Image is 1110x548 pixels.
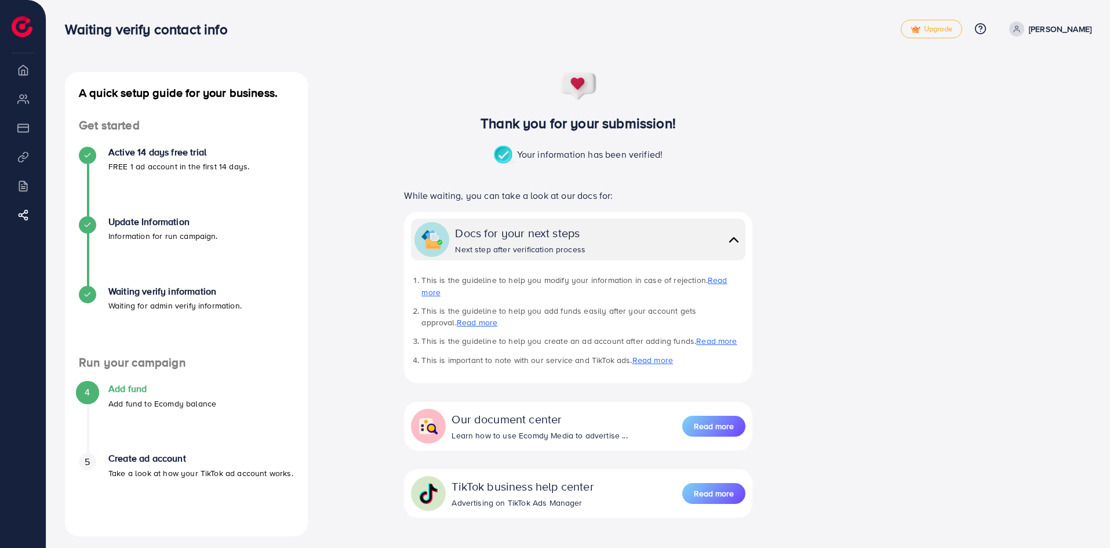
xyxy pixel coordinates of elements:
[682,415,745,438] a: Read more
[108,159,249,173] p: FREE 1 ad account in the first 14 days.
[457,317,497,328] a: Read more
[632,354,673,366] a: Read more
[901,20,962,38] a: tickUpgrade
[65,383,308,453] li: Add fund
[452,411,627,427] div: Our document center
[421,354,745,366] li: This is important to note with our service and TikTok ads.
[696,335,737,347] a: Read more
[421,335,745,347] li: This is the guideline to help you create an ad account after adding funds.
[404,188,752,202] p: While waiting, you can take a look at our docs for:
[421,229,442,250] img: collapse
[494,146,663,165] p: Your information has been verified!
[108,286,242,297] h4: Waiting verify information
[108,299,242,313] p: Waiting for admin verify information.
[385,115,771,132] h3: Thank you for your submission!
[1029,22,1091,36] p: [PERSON_NAME]
[418,483,439,504] img: collapse
[65,147,308,216] li: Active 14 days free trial
[452,430,627,441] div: Learn how to use Ecomdy Media to advertise ...
[108,147,249,158] h4: Active 14 days free trial
[418,416,439,437] img: collapse
[726,231,742,248] img: collapse
[682,483,745,504] button: Read more
[421,274,727,297] a: Read more
[108,216,218,227] h4: Update Information
[694,488,734,499] span: Read more
[452,478,594,495] div: TikTok business help center
[12,16,32,37] img: logo
[85,455,90,469] span: 5
[455,224,585,241] div: Docs for your next steps
[452,497,594,509] div: Advertising on TikTok Ads Manager
[65,453,308,522] li: Create ad account
[108,229,218,243] p: Information for run campaign.
[108,466,293,480] p: Take a look at how your TikTok ad account works.
[421,305,745,329] li: This is the guideline to help you add funds easily after your account gets approval.
[108,453,293,464] h4: Create ad account
[455,244,585,255] div: Next step after verification process
[65,355,308,370] h4: Run your campaign
[65,86,308,100] h4: A quick setup guide for your business.
[559,72,598,101] img: success
[108,383,216,394] h4: Add fund
[65,21,236,38] h3: Waiting verify contact info
[911,25,952,34] span: Upgrade
[421,274,745,298] li: This is the guideline to help you modify your information in case of rejection.
[494,146,517,165] img: success
[1061,496,1101,539] iframe: Chat
[682,416,745,437] button: Read more
[694,420,734,432] span: Read more
[1005,21,1091,37] a: [PERSON_NAME]
[108,397,216,411] p: Add fund to Ecomdy balance
[85,386,90,399] span: 4
[65,118,308,133] h4: Get started
[911,26,920,34] img: tick
[65,216,308,286] li: Update Information
[682,482,745,505] a: Read more
[65,286,308,355] li: Waiting verify information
